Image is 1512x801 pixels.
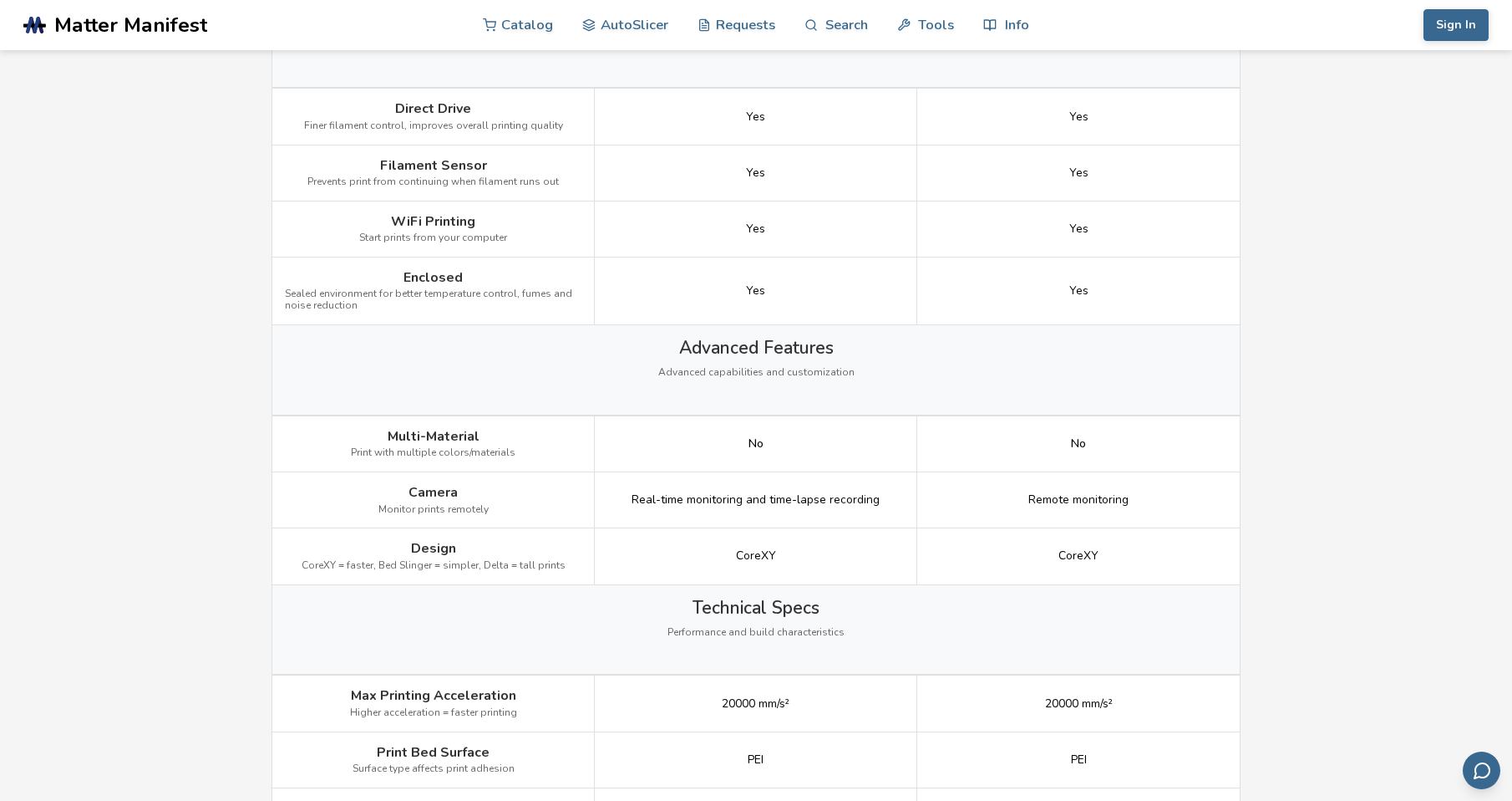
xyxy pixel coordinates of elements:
span: Yes [746,166,765,180]
button: Sign In [1423,9,1489,41]
span: 20000 mm/s² [1045,697,1113,711]
span: CoreXY [1058,549,1098,563]
span: Higher acceleration = faster printing [350,707,517,719]
button: Send feedback via email [1463,752,1500,789]
span: Surface type affects print adhesion [353,763,515,775]
span: Sealed environment for better temperature control, fumes and noise reduction [285,288,581,312]
span: Max Printing Acceleration [351,688,516,703]
span: PEI [748,753,764,767]
span: Real-time monitoring and time-lapse recording [632,493,880,507]
span: Advanced capabilities and customization [658,367,855,379]
span: Yes [746,110,765,124]
span: Yes [1069,284,1088,298]
span: Camera [408,485,458,500]
span: Matter Manifest [54,13,207,37]
span: PEI [1071,753,1087,767]
span: Start prints from your computer [359,232,507,244]
span: Finer filament control, improves overall printing quality [304,120,563,132]
span: Design [411,541,456,556]
span: Filament Sensor [380,158,487,173]
div: No [1071,437,1086,451]
span: CoreXY = faster, Bed Slinger = simpler, Delta = tall prints [302,560,566,572]
span: User-friendly features and ease of operation [652,40,860,52]
span: 20000 mm/s² [722,697,789,711]
span: Prevents print from continuing when filament runs out [307,176,559,188]
span: Performance and build characteristics [667,627,845,639]
span: WiFi Printing [391,214,475,229]
span: Yes [746,222,765,236]
span: Enclosed [403,270,463,285]
span: Yes [746,284,765,298]
span: Advanced Features [679,338,834,358]
span: Multi-Material [388,429,479,444]
span: CoreXY [736,549,776,563]
span: Yes [1069,110,1088,124]
span: Technical Specs [693,598,819,618]
span: Remote monitoring [1028,493,1129,507]
div: No [748,437,764,451]
span: Yes [1069,222,1088,236]
span: Print Bed Surface [377,745,490,760]
span: Yes [1069,166,1088,180]
span: Print with multiple colors/materials [351,447,515,459]
span: Monitor prints remotely [378,504,489,516]
span: Direct Drive [395,101,471,116]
